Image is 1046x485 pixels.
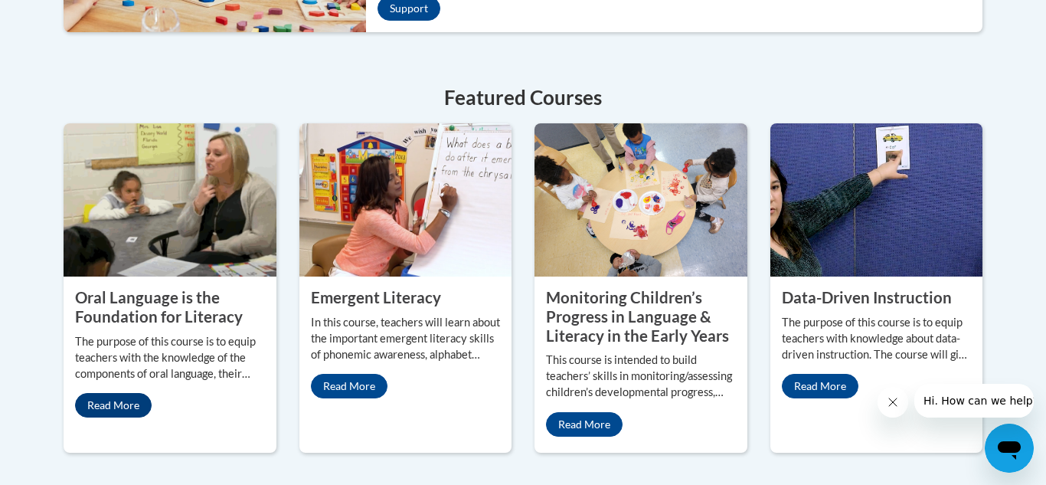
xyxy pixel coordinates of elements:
[311,315,501,363] p: In this course, teachers will learn about the important emergent literacy skills of phonemic awar...
[782,374,858,398] a: Read More
[782,315,972,363] p: The purpose of this course is to equip teachers with knowledge about data-driven instruction. The...
[311,288,441,306] property: Emergent Literacy
[299,123,512,277] img: Emergent Literacy
[64,123,276,277] img: Oral Language is the Foundation for Literacy
[64,83,982,113] h4: Featured Courses
[75,393,152,418] a: Read More
[9,11,124,23] span: Hi. How can we help?
[75,334,265,382] p: The purpose of this course is to equip teachers with the knowledge of the components of oral lang...
[878,387,908,418] iframe: Close message
[311,374,387,398] a: Read More
[546,412,623,437] a: Read More
[546,288,729,344] property: Monitoring Children’s Progress in Language & Literacy in the Early Years
[75,288,243,326] property: Oral Language is the Foundation for Literacy
[534,123,747,277] img: Monitoring Children’s Progress in Language & Literacy in the Early Years
[546,352,736,401] p: This course is intended to build teachers’ skills in monitoring/assessing children’s developmenta...
[914,384,1034,418] iframe: Message from company
[782,288,952,306] property: Data-Driven Instruction
[985,424,1034,473] iframe: Button to launch messaging window
[770,123,983,277] img: Data-Driven Instruction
